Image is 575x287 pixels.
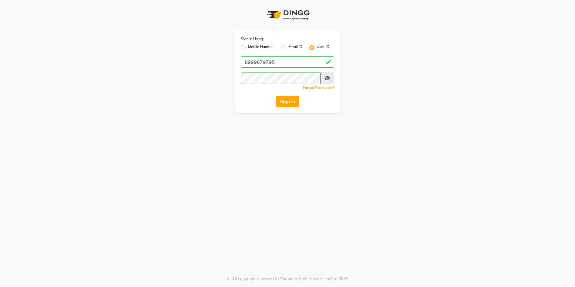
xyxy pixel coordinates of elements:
img: logo1.svg [263,6,312,24]
label: Mobile Number [248,44,274,51]
a: Forgot Password? [303,85,334,90]
label: Sign In Using: [241,36,264,42]
button: Sign In [276,96,299,107]
input: Username [241,73,321,84]
input: Username [241,56,334,68]
label: User ID [317,44,329,51]
label: Email ID [288,44,302,51]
